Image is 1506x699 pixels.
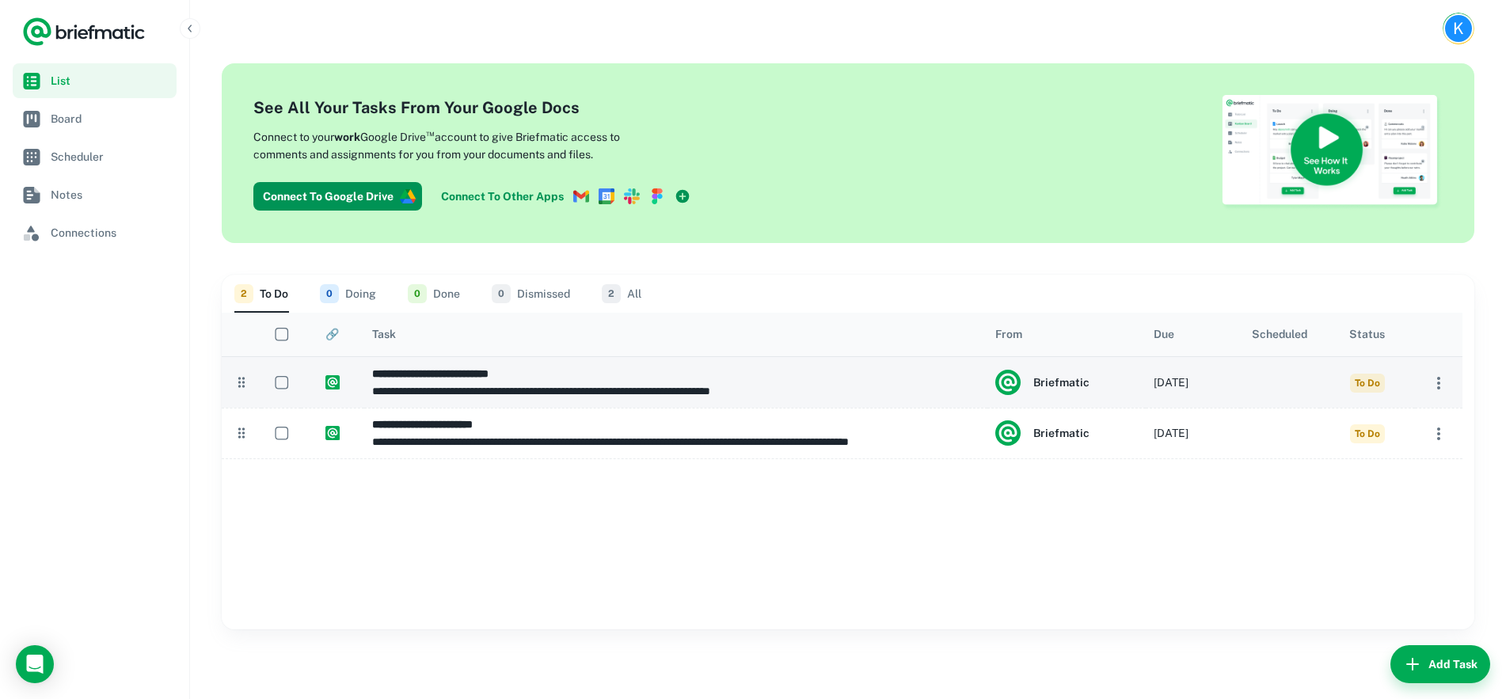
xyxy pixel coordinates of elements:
[426,127,435,139] sup: ™
[1033,374,1090,391] h6: Briefmatic
[492,284,511,303] span: 0
[1445,15,1472,42] div: K
[1390,645,1490,683] button: Add Task
[1154,358,1188,408] div: [DATE]
[1350,374,1385,393] span: To Do
[408,275,460,313] button: Done
[995,370,1090,395] div: Briefmatic
[51,224,170,241] span: Connections
[22,16,146,47] a: Logo
[51,72,170,89] span: List
[1154,328,1174,340] div: Due
[995,420,1090,446] div: Briefmatic
[234,275,288,313] button: To Do
[1350,424,1385,443] span: To Do
[51,110,170,127] span: Board
[334,131,360,143] b: work
[435,182,697,211] a: Connect To Other Apps
[372,328,396,340] div: Task
[1221,95,1443,211] img: See How Briefmatic Works
[602,275,641,313] button: All
[51,186,170,203] span: Notes
[253,182,422,211] button: Connect To Google Drive
[492,275,570,313] button: Dismissed
[602,284,621,303] span: 2
[234,284,253,303] span: 2
[320,284,339,303] span: 0
[1154,408,1188,458] div: [DATE]
[408,284,427,303] span: 0
[1252,328,1307,340] div: Scheduled
[253,126,673,163] p: Connect to your Google Drive account to give Briefmatic access to comments and assignments for yo...
[13,177,177,212] a: Notes
[1443,13,1474,44] button: Account button
[13,101,177,136] a: Board
[13,215,177,250] a: Connections
[995,420,1021,446] img: system.png
[325,375,340,389] img: https://app.briefmatic.com/assets/integrations/system.png
[51,148,170,165] span: Scheduler
[995,328,1022,340] div: From
[13,63,177,98] a: List
[325,426,340,440] img: https://app.briefmatic.com/assets/integrations/system.png
[253,96,697,120] h4: See All Your Tasks From Your Google Docs
[1033,424,1090,442] h6: Briefmatic
[995,370,1021,395] img: system.png
[320,275,376,313] button: Doing
[1349,328,1385,340] div: Status
[13,139,177,174] a: Scheduler
[325,328,339,340] div: 🔗
[16,645,54,683] div: Load Chat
